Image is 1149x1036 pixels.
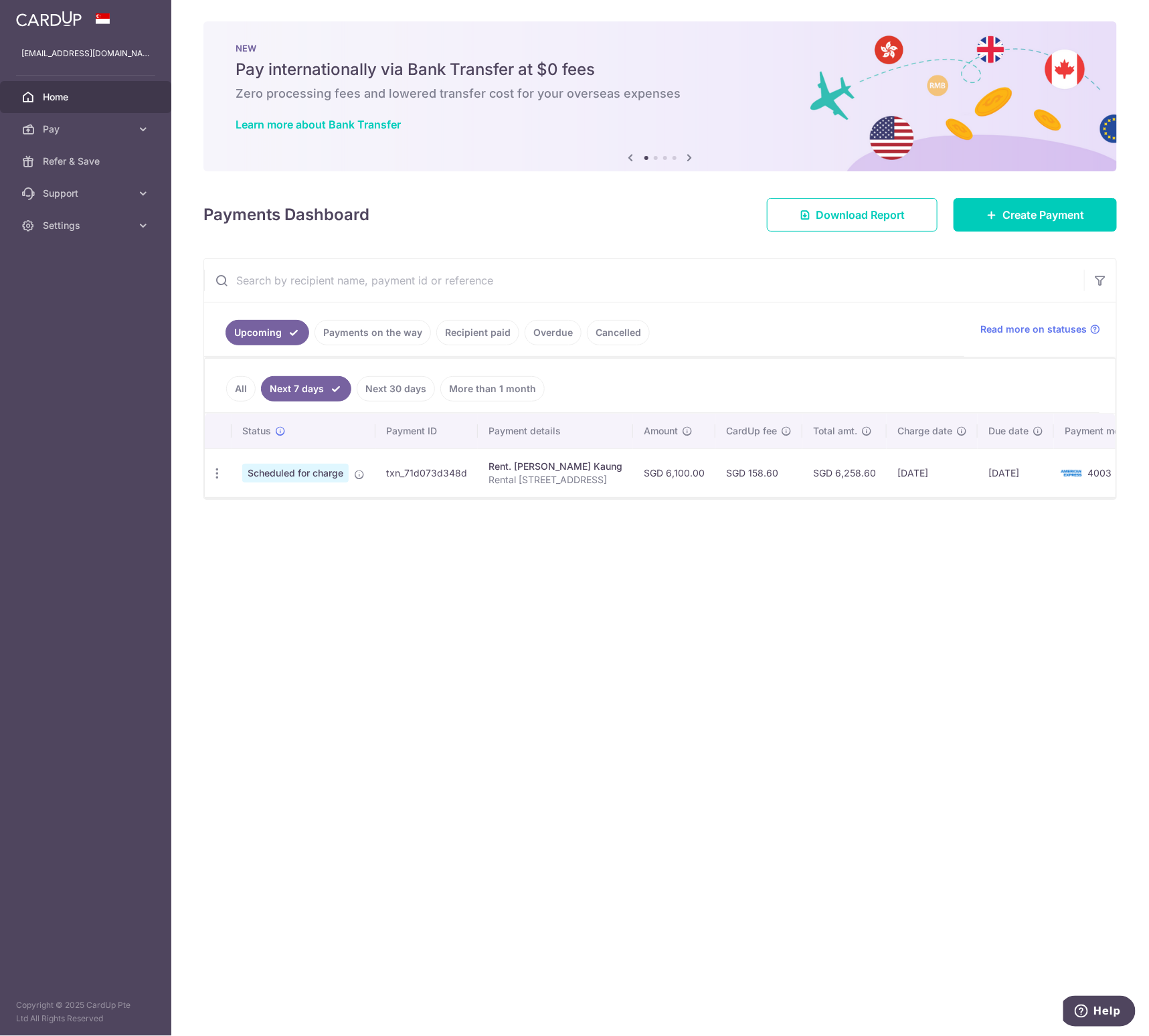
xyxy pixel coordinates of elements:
a: More than 1 month [440,376,545,402]
a: Create Payment [954,198,1117,232]
span: Amount [644,424,678,438]
span: Pay [43,122,131,136]
p: NEW [236,43,1085,54]
span: Settings [43,219,131,232]
span: Charge date [897,424,952,438]
img: Bank transfer banner [203,21,1117,171]
a: Read more on statuses [980,323,1100,336]
span: 4003 [1087,467,1112,479]
span: CardUp fee [726,424,777,438]
td: SGD 158.60 [715,448,802,497]
span: Due date [988,424,1029,438]
td: [DATE] [978,448,1054,497]
img: Bank Card [1058,465,1085,481]
th: Payment details [478,414,633,448]
td: SGD 6,100.00 [633,448,715,497]
a: Recipient paid [436,320,519,345]
td: [DATE] [887,448,978,497]
a: Upcoming [226,320,309,345]
span: Total amt. [813,424,857,438]
p: [EMAIL_ADDRESS][DOMAIN_NAME] [21,47,150,60]
span: Download Report [816,207,905,223]
input: Search by recipient name, payment id or reference [204,259,1084,302]
img: CardUp [16,11,82,27]
a: All [226,376,256,402]
a: Next 7 days [261,376,351,402]
span: Scheduled for charge [242,464,349,483]
td: SGD 6,258.60 [802,448,887,497]
a: Cancelled [587,320,650,345]
span: Home [43,90,131,104]
td: txn_71d073d348d [375,448,478,497]
h4: Payments Dashboard [203,203,369,227]
a: Payments on the way [315,320,431,345]
h6: Zero processing fees and lowered transfer cost for your overseas expenses [236,86,1085,102]
a: Overdue [525,320,582,345]
div: Rent. [PERSON_NAME] Kaung [489,460,622,473]
a: Download Report [767,198,938,232]
span: Refer & Save [43,155,131,168]
a: Learn more about Bank Transfer [236,118,401,131]
th: Payment ID [375,414,478,448]
a: Next 30 days [357,376,435,402]
span: Read more on statuses [980,323,1087,336]
p: Rental [STREET_ADDRESS] [489,473,622,487]
span: Support [43,187,131,200]
iframe: Opens a widget where you can find more information [1063,996,1136,1029]
h5: Pay internationally via Bank Transfer at $0 fees [236,59,1085,80]
span: Status [242,424,271,438]
span: Create Payment [1002,207,1084,223]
